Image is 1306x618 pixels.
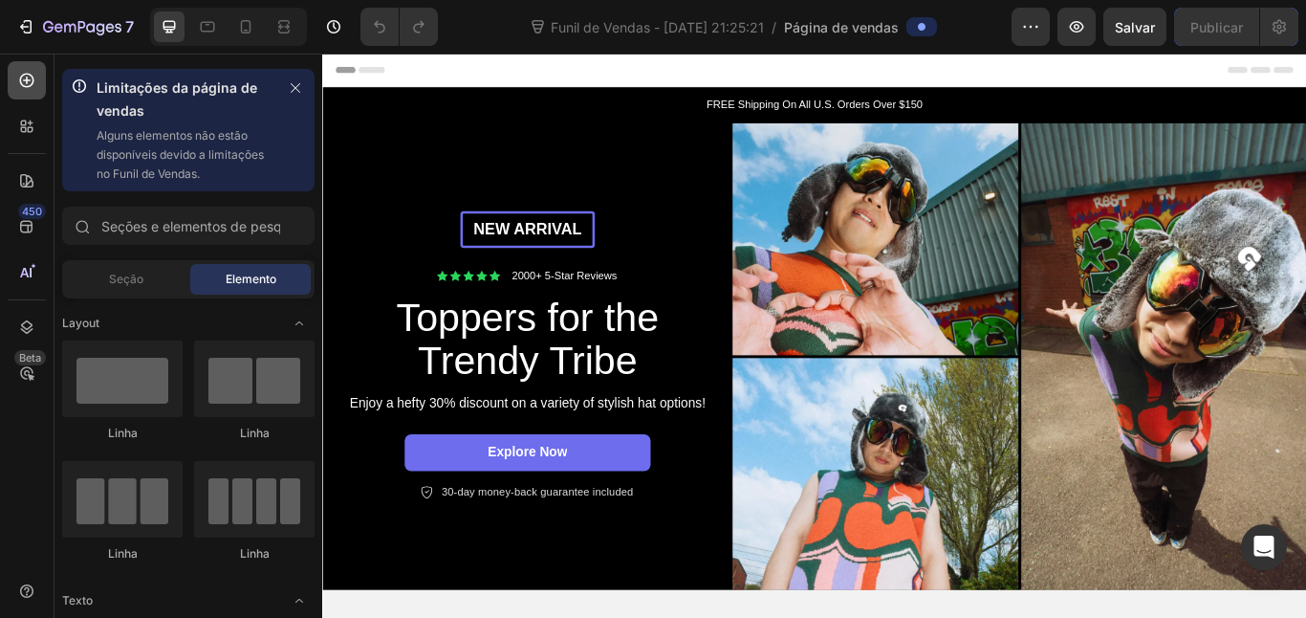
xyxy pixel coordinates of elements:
font: Linha [240,426,270,440]
font: Linha [108,426,138,440]
font: 7 [125,17,134,36]
input: Seções e elementos de pesquisa [62,207,315,245]
font: Publicar [1190,19,1243,35]
font: Funil de Vendas - [DATE] 21:25:21 [551,19,764,35]
font: Página de vendas [784,19,899,35]
font: Seção [109,272,143,286]
font: Alguns elementos não estão disponíveis devido a limitações no Funil de Vendas. [97,128,264,181]
p: 2000+ 5-Star Reviews [221,252,343,268]
span: Alternar aberto [284,585,315,616]
button: Publicar [1174,8,1259,46]
font: 450 [22,205,42,218]
font: Layout [62,316,99,330]
font: Salvar [1115,19,1155,35]
div: Abra o Intercom Messenger [1241,524,1287,570]
font: Linha [240,546,270,561]
p: Enjoy a hefty 30% discount on a variety of stylish hat options! [21,399,457,419]
a: Explore Now [96,444,382,487]
font: Linha [108,546,138,561]
font: Texto [62,593,93,607]
div: Desfazer/Refazer [360,8,438,46]
p: New arrival [165,193,313,217]
span: Alternar aberto [284,308,315,339]
button: Salvar [1103,8,1166,46]
font: / [772,19,776,35]
p: Explore Now [193,455,286,475]
iframe: Área de design [322,54,1306,618]
font: Elemento [226,272,276,286]
h2: Toppers for the Trendy Tribe [24,281,454,386]
button: 7 [8,8,142,46]
p: FREE Shipping On All U.S. Orders Over $150 [2,51,1145,70]
font: Limitações da página de vendas [97,79,257,119]
font: Beta [19,351,41,364]
p: 30-day money-back guarantee included [139,504,362,520]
